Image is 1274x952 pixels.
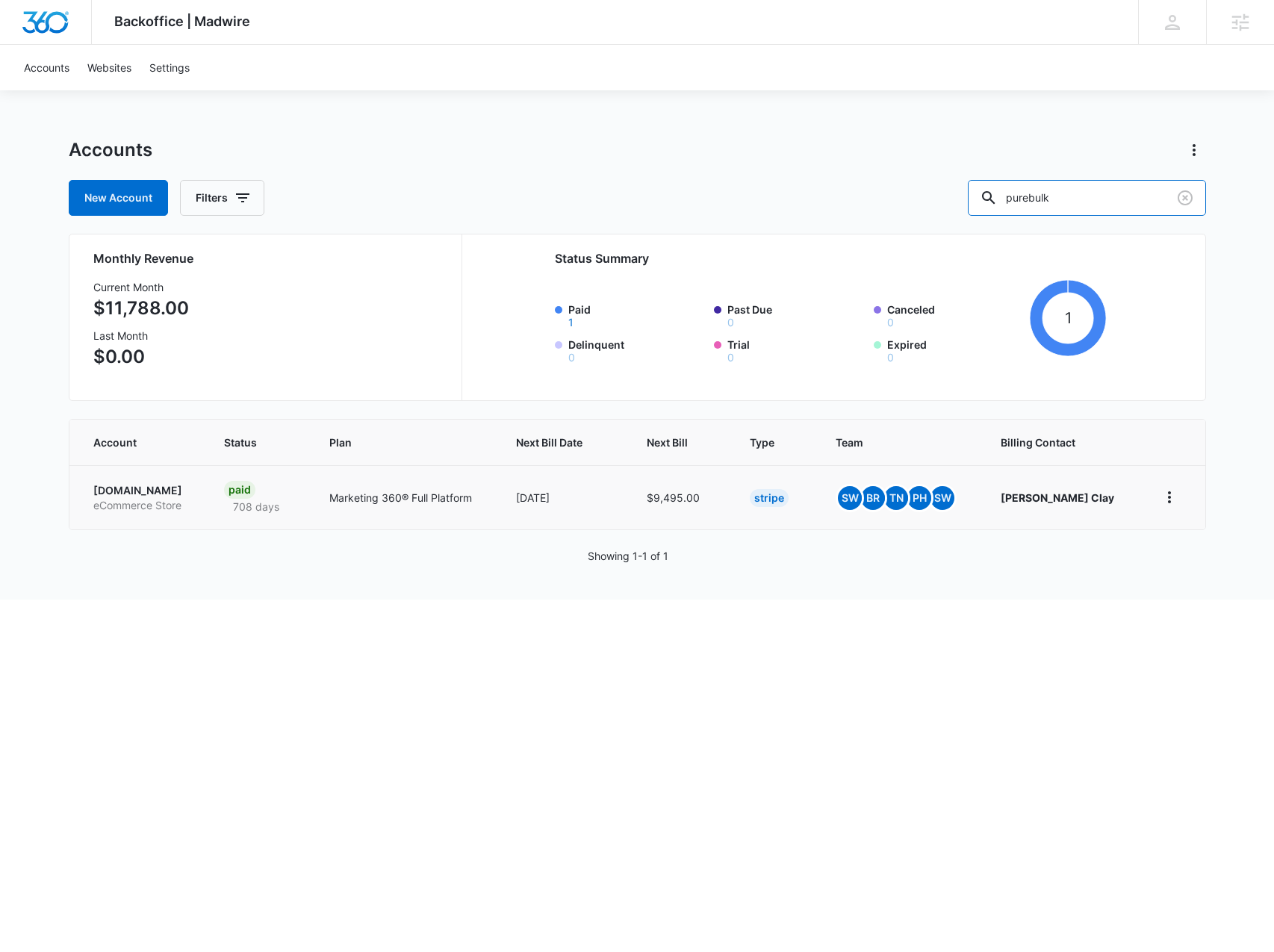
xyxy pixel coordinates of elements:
[727,337,865,363] label: Trial
[884,486,908,510] span: TN
[629,465,732,529] td: $9,495.00
[93,249,444,267] h2: Monthly Revenue
[114,13,250,29] span: Backoffice | Madwire
[588,548,668,564] p: Showing 1-1 of 1
[329,435,481,450] span: Plan
[516,435,588,450] span: Next Bill Date
[1173,186,1197,210] button: Clear
[224,481,255,499] div: Paid
[93,328,189,343] h3: Last Month
[78,45,140,90] a: Websites
[568,302,706,328] label: Paid
[838,486,862,510] span: SW
[69,180,168,216] a: New Account
[930,486,954,510] span: SW
[647,435,692,450] span: Next Bill
[180,180,264,216] button: Filters
[861,486,885,510] span: BR
[1001,491,1114,504] strong: [PERSON_NAME] Clay
[907,486,931,510] span: PH
[750,489,789,507] div: Stripe
[69,139,152,161] h1: Accounts
[836,435,942,450] span: Team
[93,343,189,370] p: $0.00
[727,302,865,328] label: Past Due
[968,180,1206,216] input: Search
[224,435,272,450] span: Status
[15,45,78,90] a: Accounts
[887,337,1025,363] label: Expired
[887,302,1025,328] label: Canceled
[1158,485,1181,509] button: home
[93,498,189,513] p: eCommerce Store
[93,483,189,512] a: [DOMAIN_NAME]eCommerce Store
[329,490,481,505] p: Marketing 360® Full Platform
[140,45,199,90] a: Settings
[1001,435,1122,450] span: Billing Contact
[750,435,778,450] span: Type
[93,295,189,322] p: $11,788.00
[93,279,189,295] h3: Current Month
[93,435,167,450] span: Account
[1182,138,1206,162] button: Actions
[568,337,706,363] label: Delinquent
[498,465,628,529] td: [DATE]
[555,249,1107,267] h2: Status Summary
[93,483,189,498] p: [DOMAIN_NAME]
[568,317,574,328] button: Paid
[224,499,288,514] p: 708 days
[1065,308,1072,327] tspan: 1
